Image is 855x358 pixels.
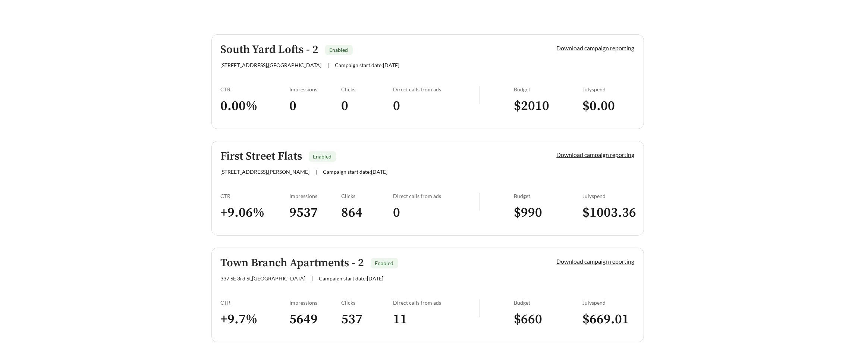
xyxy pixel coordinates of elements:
h3: + 9.06 % [221,204,290,221]
a: First Street FlatsEnabled[STREET_ADDRESS],[PERSON_NAME]|Campaign start date:[DATE]Download campai... [211,141,644,236]
div: Impressions [290,299,342,306]
h3: $ 660 [514,311,583,328]
span: Enabled [375,260,394,266]
h3: $ 990 [514,204,583,221]
a: Town Branch Apartments - 2Enabled337 SE 3rd St,[GEOGRAPHIC_DATA]|Campaign start date:[DATE]Downlo... [211,248,644,342]
h3: $ 2010 [514,98,583,114]
h3: 0 [393,204,479,221]
img: line [479,299,480,317]
div: Budget [514,299,583,306]
span: | [328,62,329,68]
div: Clicks [341,299,393,306]
a: Download campaign reporting [557,151,635,158]
div: Impressions [290,193,342,199]
div: Clicks [341,86,393,92]
h3: 9537 [290,204,342,221]
h3: 0.00 % [221,98,290,114]
span: Enabled [313,153,332,160]
h3: 5649 [290,311,342,328]
img: line [479,86,480,104]
div: CTR [221,299,290,306]
div: Direct calls from ads [393,193,479,199]
div: Direct calls from ads [393,86,479,92]
div: Budget [514,86,583,92]
span: 337 SE 3rd St , [GEOGRAPHIC_DATA] [221,275,306,282]
h3: 0 [393,98,479,114]
span: [STREET_ADDRESS] , [GEOGRAPHIC_DATA] [221,62,322,68]
div: Impressions [290,86,342,92]
h3: $ 669.01 [583,311,635,328]
div: Direct calls from ads [393,299,479,306]
h3: 537 [341,311,393,328]
span: [STREET_ADDRESS] , [PERSON_NAME] [221,169,310,175]
a: Download campaign reporting [557,44,635,51]
div: Budget [514,193,583,199]
span: Campaign start date: [DATE] [323,169,388,175]
h3: 0 [341,98,393,114]
h5: South Yard Lofts - 2 [221,44,319,56]
h3: 864 [341,204,393,221]
h5: Town Branch Apartments - 2 [221,257,364,269]
span: | [312,275,313,282]
div: Clicks [341,193,393,199]
span: Campaign start date: [DATE] [335,62,400,68]
h3: 0 [290,98,342,114]
div: July spend [583,299,635,306]
img: line [479,193,480,211]
h3: + 9.7 % [221,311,290,328]
span: Campaign start date: [DATE] [319,275,384,282]
div: July spend [583,193,635,199]
h3: $ 0.00 [583,98,635,114]
h3: 11 [393,311,479,328]
div: CTR [221,193,290,199]
div: July spend [583,86,635,92]
h3: $ 1003.36 [583,204,635,221]
span: | [316,169,317,175]
span: Enabled [330,47,348,53]
h5: First Street Flats [221,150,302,163]
div: CTR [221,86,290,92]
a: South Yard Lofts - 2Enabled[STREET_ADDRESS],[GEOGRAPHIC_DATA]|Campaign start date:[DATE]Download ... [211,34,644,129]
a: Download campaign reporting [557,258,635,265]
